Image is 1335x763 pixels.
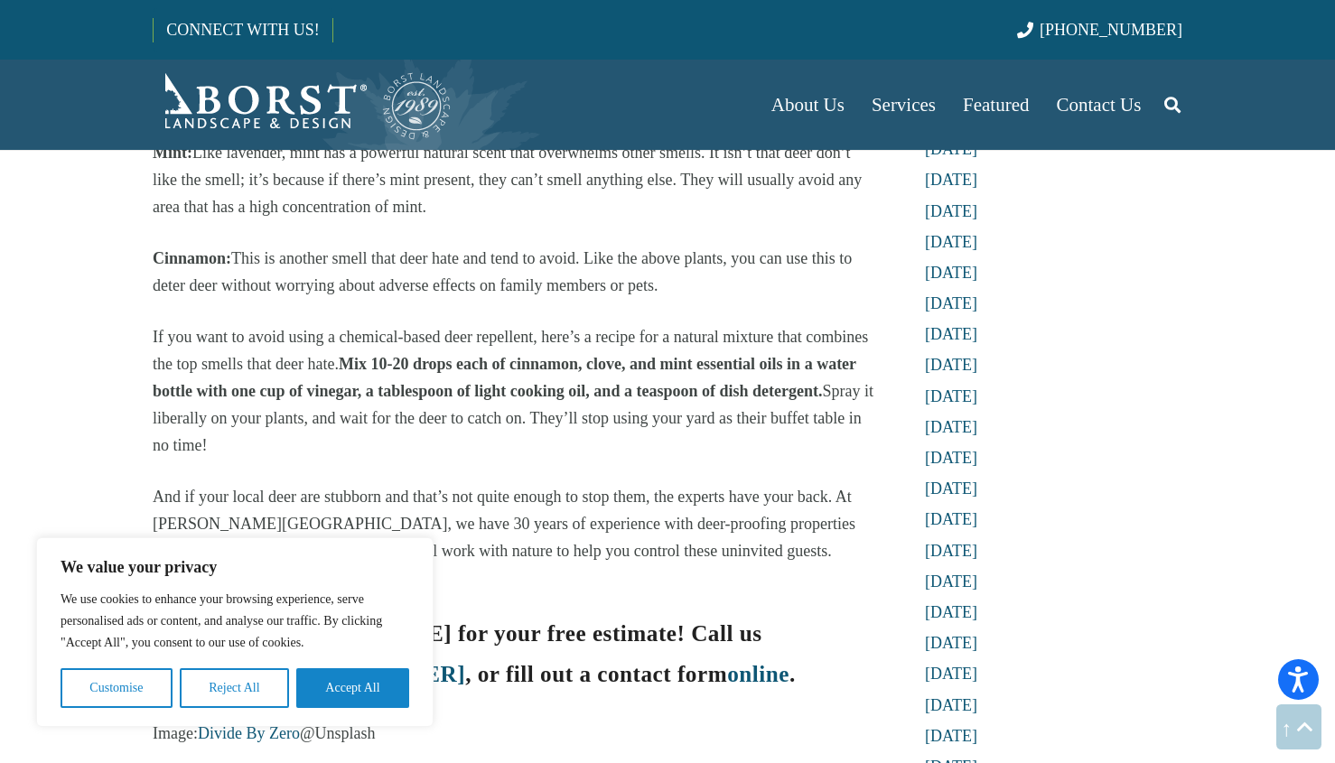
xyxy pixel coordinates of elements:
[925,387,977,405] a: [DATE]
[153,355,856,400] b: Mix 10-20 drops each of cinnamon, clove, and mint essential oils in a water bottle with one cup o...
[1040,21,1182,39] span: [PHONE_NUMBER]
[925,264,977,282] a: [DATE]
[230,621,761,686] b: Reach out [DATE] for your free estimate! Call us at , or fill out a contact form
[925,665,977,683] a: [DATE]
[925,510,977,528] a: [DATE]
[925,233,977,251] a: [DATE]
[153,144,192,162] b: Mint:
[925,418,977,436] a: [DATE]
[1276,704,1321,749] a: Back to top
[925,727,977,745] a: [DATE]
[925,171,977,189] a: [DATE]
[198,724,300,742] a: Divide By Zero
[61,668,173,708] button: Customise
[180,668,289,708] button: Reject All
[1017,21,1182,39] a: [PHONE_NUMBER]
[727,662,789,686] a: online
[963,94,1029,116] span: Featured
[925,542,977,560] a: [DATE]
[872,94,936,116] span: Services
[925,202,977,220] a: [DATE]
[758,60,858,150] a: About Us
[153,144,862,216] span: Like lavender, mint has a powerful natural scent that overwhelms other smells. It isn’t that deer...
[1057,94,1142,116] span: Contact Us
[925,294,977,312] a: [DATE]
[61,589,409,654] p: We use cookies to enhance your browsing experience, serve personalised ads or content, and analys...
[925,603,977,621] a: [DATE]
[925,356,977,374] a: [DATE]
[925,325,977,343] a: [DATE]
[858,60,949,150] a: Services
[153,249,231,267] b: Cinnamon:
[153,488,855,560] span: And if your local deer are stubborn and that’s not quite enough to stop them, the experts have yo...
[789,662,796,686] b: .
[61,556,409,578] p: We value your privacy
[771,94,845,116] span: About Us
[925,572,977,591] a: [DATE]
[154,8,331,51] a: CONNECT WITH US!
[925,479,977,498] a: [DATE]
[1154,82,1190,127] a: Search
[925,634,977,652] a: [DATE]
[925,696,977,714] a: [DATE]
[925,449,977,467] a: [DATE]
[153,249,852,294] span: This is another smell that deer hate and tend to avoid. Like the above plants, you can use this t...
[949,60,1042,150] a: Featured
[153,382,873,454] span: Spray it liberally on your plants, and wait for the deer to catch on. They’ll stop using your yar...
[296,668,409,708] button: Accept All
[1043,60,1155,150] a: Contact Us
[36,537,434,727] div: We value your privacy
[300,724,376,742] span: @Unsplash
[153,724,198,742] span: Image:
[153,328,868,373] span: If you want to avoid using a chemical-based deer repellent, here’s a recipe for a natural mixture...
[153,69,453,141] a: Borst-Logo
